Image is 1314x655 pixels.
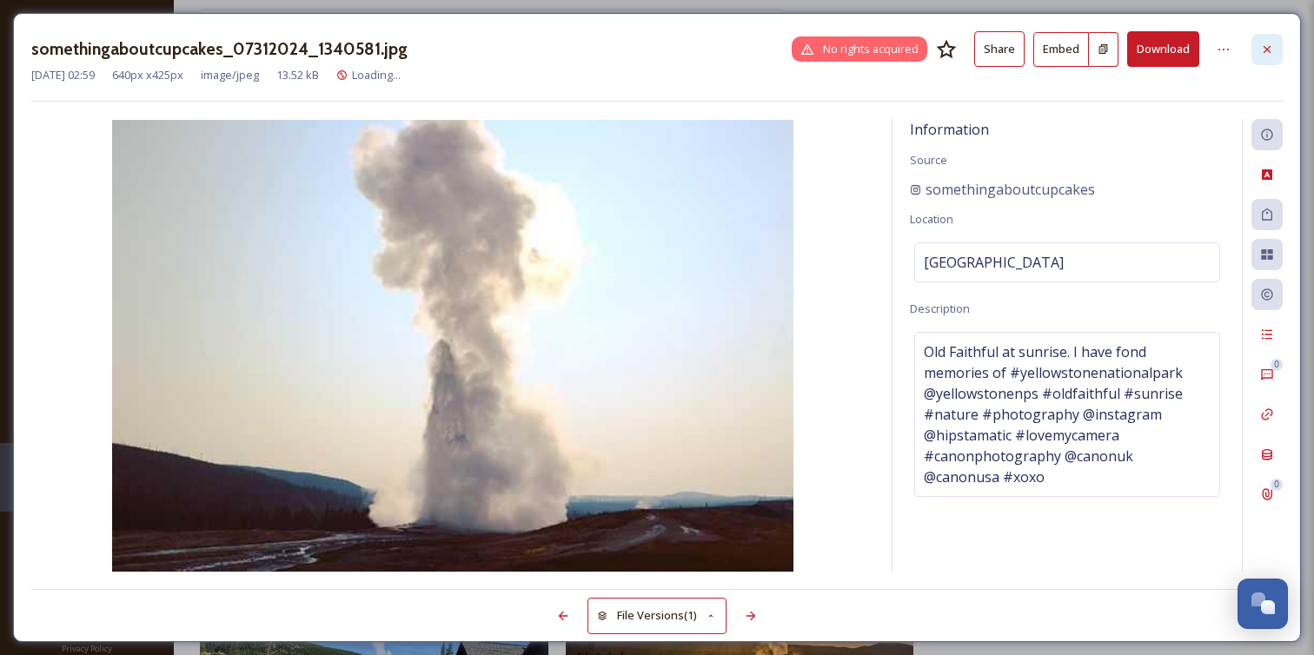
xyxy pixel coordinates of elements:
[112,67,183,83] span: 640 px x 425 px
[910,301,970,316] span: Description
[1033,32,1089,67] button: Embed
[31,120,874,572] img: f8102c39d78b6e0e3737f46a3c132eaef2da99d6e033cb2cbd4ce9e62591676a.jpg
[31,67,95,83] span: [DATE] 02:59
[1271,359,1283,371] div: 0
[1271,479,1283,491] div: 0
[1127,31,1199,67] button: Download
[910,120,989,139] span: Information
[974,31,1025,67] button: Share
[31,36,408,62] h3: somethingaboutcupcakes_07312024_1340581.jpg
[910,179,1095,200] a: somethingaboutcupcakes
[823,41,919,57] span: No rights acquired
[924,252,1064,273] span: [GEOGRAPHIC_DATA]
[924,341,1211,487] span: Old Faithful at sunrise. I have fond memories of #yellowstonenationalpark @yellowstonenps #oldfai...
[910,211,953,227] span: Location
[1238,579,1288,629] button: Open Chat
[201,67,259,83] span: image/jpeg
[352,67,401,83] span: Loading...
[276,67,319,83] span: 13.52 kB
[910,152,947,168] span: Source
[926,179,1095,200] span: somethingaboutcupcakes
[587,598,727,633] button: File Versions(1)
